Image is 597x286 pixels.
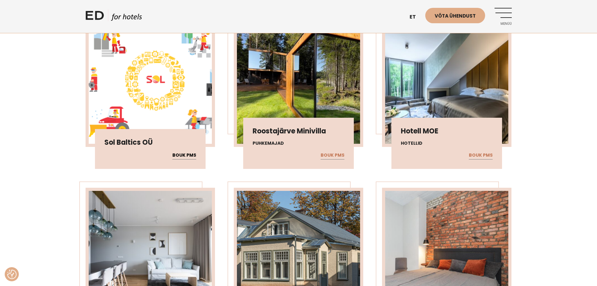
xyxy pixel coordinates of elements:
[104,138,196,147] h3: Sol Baltics OÜ
[253,127,344,135] h3: Roostajärve Minivilla
[495,8,512,25] a: Menüü
[7,270,17,279] img: Revisit consent button
[253,140,344,147] h4: Puhkemajad
[89,17,212,144] img: 248440478_2961170527481792_3437201391099529909_n-e1739276233388-450x450.png
[321,151,344,159] a: BOUK PMS
[86,9,142,25] a: ED HOTELS
[406,9,425,25] a: et
[385,17,508,144] img: M5BAKFQJPDG6TMTJPG-450x450.jpeg
[401,140,493,147] h4: Hotellid
[172,151,196,159] a: BOUK PMS
[495,22,512,26] span: Menüü
[425,8,485,23] a: Võta ühendust
[401,127,493,135] h3: Hotell MOE
[7,270,17,279] button: Nõusolekueelistused
[237,17,360,144] img: 059_Saun_Rooslepa-450x450.jpeg
[469,151,493,159] a: BOUK PMS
